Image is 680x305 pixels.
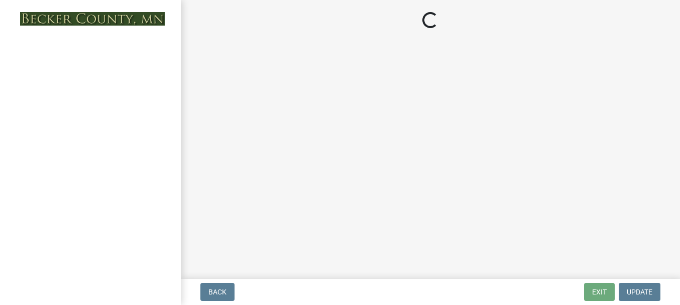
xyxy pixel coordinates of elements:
button: Exit [584,283,615,301]
span: Update [627,288,652,296]
button: Back [200,283,235,301]
span: Back [208,288,226,296]
button: Update [619,283,660,301]
img: Becker County, Minnesota [20,12,165,26]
